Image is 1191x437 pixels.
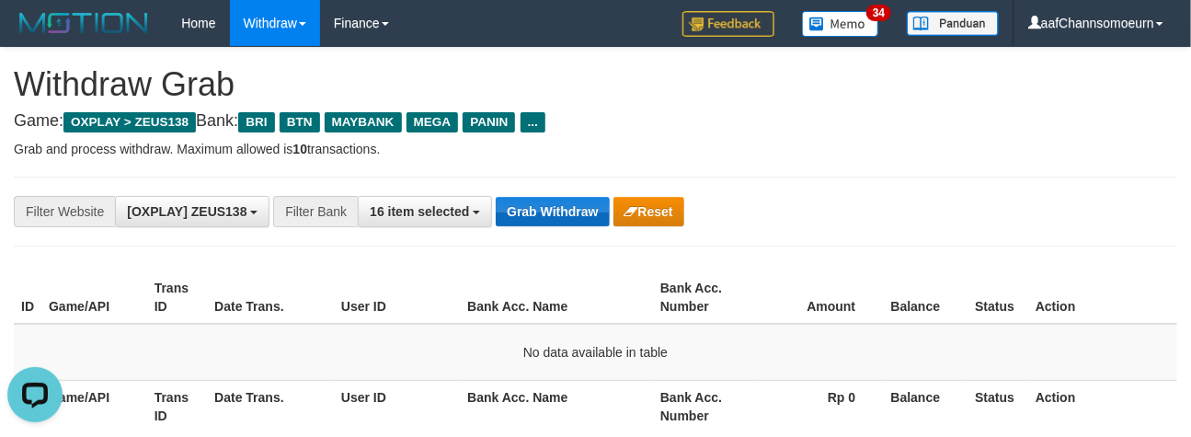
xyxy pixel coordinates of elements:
strong: 10 [292,142,307,156]
th: Rp 0 [758,380,883,432]
th: Status [968,380,1028,432]
div: Filter Bank [273,196,358,227]
button: Reset [613,197,684,226]
span: MEGA [407,112,459,132]
button: 16 item selected [358,196,492,227]
img: panduan.png [907,11,999,36]
span: ... [521,112,545,132]
span: OXPLAY > ZEUS138 [63,112,196,132]
th: Bank Acc. Number [653,271,758,324]
th: Date Trans. [207,380,334,432]
th: Amount [758,271,883,324]
th: Trans ID [147,271,208,324]
img: Feedback.jpg [682,11,774,37]
th: ID [14,271,41,324]
div: Filter Website [14,196,115,227]
button: [OXPLAY] ZEUS138 [115,196,269,227]
span: PANIN [463,112,515,132]
h1: Withdraw Grab [14,66,1177,103]
button: Open LiveChat chat widget [7,7,63,63]
span: [OXPLAY] ZEUS138 [127,204,246,219]
span: 16 item selected [370,204,469,219]
button: Grab Withdraw [496,197,609,226]
th: User ID [334,271,460,324]
th: Date Trans. [207,271,334,324]
td: No data available in table [14,324,1177,381]
th: Status [968,271,1028,324]
span: 34 [866,5,891,21]
th: User ID [334,380,460,432]
h4: Game: Bank: [14,112,1177,131]
th: Bank Acc. Number [653,380,758,432]
th: Game/API [41,380,147,432]
img: MOTION_logo.png [14,9,154,37]
th: Action [1028,380,1177,432]
span: BTN [280,112,320,132]
span: BRI [238,112,274,132]
th: Bank Acc. Name [460,271,653,324]
p: Grab and process withdraw. Maximum allowed is transactions. [14,140,1177,158]
span: MAYBANK [325,112,402,132]
th: Bank Acc. Name [460,380,653,432]
th: Balance [883,380,968,432]
th: Game/API [41,271,147,324]
th: Balance [883,271,968,324]
th: Action [1028,271,1177,324]
th: Trans ID [147,380,208,432]
img: Button%20Memo.svg [802,11,879,37]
